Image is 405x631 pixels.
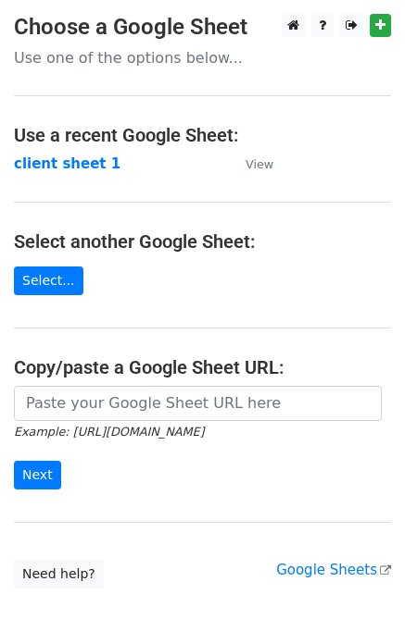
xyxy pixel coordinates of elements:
[227,155,273,172] a: View
[276,562,391,578] a: Google Sheets
[14,14,391,41] h3: Choose a Google Sheet
[14,155,120,172] a: client sheet 1
[14,230,391,253] h4: Select another Google Sheet:
[14,461,61,489] input: Next
[14,386,382,421] input: Paste your Google Sheet URL here
[14,356,391,378] h4: Copy/paste a Google Sheet URL:
[14,266,83,295] a: Select...
[14,48,391,68] p: Use one of the options below...
[14,560,104,588] a: Need help?
[246,157,273,171] small: View
[14,124,391,146] h4: Use a recent Google Sheet:
[14,425,204,439] small: Example: [URL][DOMAIN_NAME]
